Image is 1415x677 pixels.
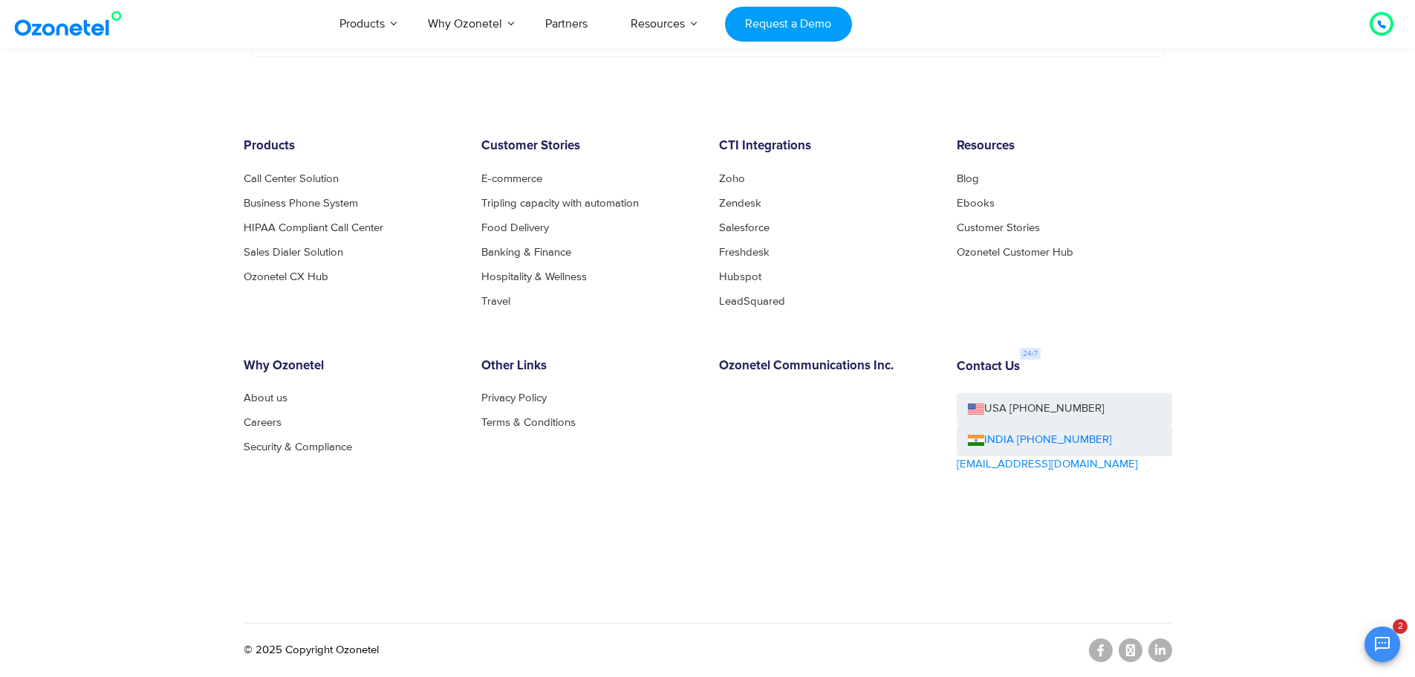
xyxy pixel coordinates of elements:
[244,247,343,258] a: Sales Dialer Solution
[481,139,697,154] h6: Customer Stories
[725,7,852,42] a: Request a Demo
[957,360,1020,375] h6: Contact Us
[957,393,1172,425] a: USA [PHONE_NUMBER]
[719,222,770,233] a: Salesforce
[244,222,383,233] a: HIPAA Compliant Call Center
[968,432,1112,449] a: INDIA [PHONE_NUMBER]
[244,173,339,184] a: Call Center Solution
[719,173,745,184] a: Zoho
[244,139,459,154] h6: Products
[244,642,379,659] p: © 2025 Copyright Ozonetel
[481,173,542,184] a: E-commerce
[244,441,352,453] a: Security & Compliance
[1364,626,1400,662] button: Open chat
[481,247,571,258] a: Banking & Finance
[244,198,358,209] a: Business Phone System
[481,198,639,209] a: Tripling capacity with automation
[481,417,576,428] a: Terms & Conditions
[719,198,761,209] a: Zendesk
[719,139,934,154] h6: CTI Integrations
[968,435,984,446] img: ind-flag.png
[957,247,1073,258] a: Ozonetel Customer Hub
[481,392,547,404] a: Privacy Policy
[244,417,282,428] a: Careers
[244,271,328,282] a: Ozonetel CX Hub
[719,359,934,374] h6: Ozonetel Communications Inc.
[244,359,459,374] h6: Why Ozonetel
[481,296,510,307] a: Travel
[968,404,984,415] img: us-flag.png
[719,247,770,258] a: Freshdesk
[957,222,1040,233] a: Customer Stories
[481,271,587,282] a: Hospitality & Wellness
[719,271,761,282] a: Hubspot
[957,173,979,184] a: Blog
[957,198,995,209] a: Ebooks
[481,222,549,233] a: Food Delivery
[1393,619,1408,634] span: 2
[244,392,287,404] a: About us
[719,296,785,307] a: LeadSquared
[481,359,697,374] h6: Other Links
[957,456,1138,473] a: [EMAIL_ADDRESS][DOMAIN_NAME]
[957,139,1172,154] h6: Resources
